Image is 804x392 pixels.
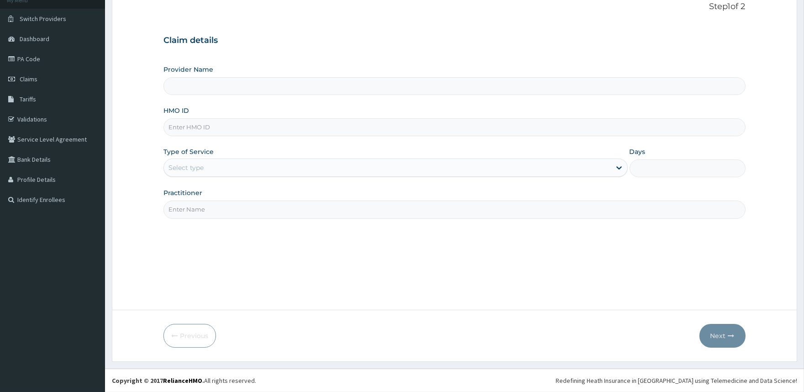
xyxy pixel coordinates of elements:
[20,15,66,23] span: Switch Providers
[168,163,204,172] div: Select type
[556,376,797,385] div: Redefining Heath Insurance in [GEOGRAPHIC_DATA] using Telemedicine and Data Science!
[163,36,745,46] h3: Claim details
[163,147,214,156] label: Type of Service
[630,147,646,156] label: Days
[20,35,49,43] span: Dashboard
[112,376,204,385] strong: Copyright © 2017 .
[163,65,213,74] label: Provider Name
[163,118,745,136] input: Enter HMO ID
[163,324,216,348] button: Previous
[163,106,189,115] label: HMO ID
[163,201,745,218] input: Enter Name
[163,188,202,197] label: Practitioner
[20,95,36,103] span: Tariffs
[699,324,746,348] button: Next
[105,369,804,392] footer: All rights reserved.
[20,75,37,83] span: Claims
[163,376,202,385] a: RelianceHMO
[163,2,745,12] p: Step 1 of 2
